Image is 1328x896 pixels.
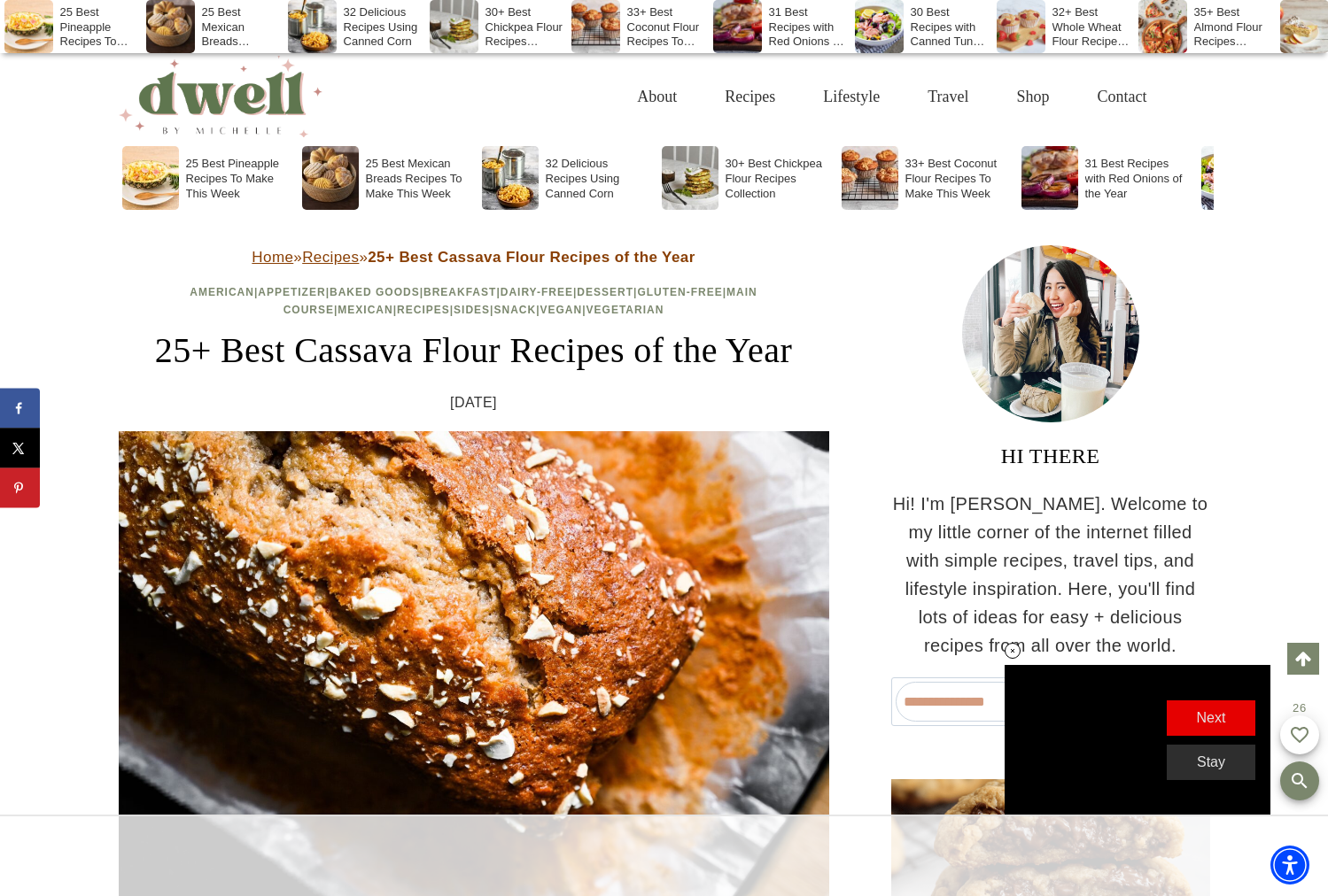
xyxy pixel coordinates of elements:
a: Shop [992,68,1073,126]
a: Home [252,249,293,266]
a: Gluten-Free [637,286,722,298]
a: Contact [1074,68,1171,126]
h3: HI THERE [891,440,1210,472]
a: Main Course [283,286,757,315]
h5: FEATURED [891,744,1210,761]
iframe: Advertisement [523,834,806,878]
a: Recipes [701,68,799,126]
img: DWELL by michelle [119,56,322,137]
h1: 25+ Best Cassava Flour Recipes of the Year [119,324,829,377]
a: Recipes [397,304,450,316]
a: Vegan [540,304,583,316]
a: Mexican [338,304,392,316]
span: » » [252,249,695,266]
a: Breakfast [423,286,496,298]
a: Recipes [302,249,359,266]
nav: Primary Navigation [613,68,1170,126]
a: Dairy-Free [501,286,573,298]
a: American [190,286,254,298]
a: Travel [904,68,992,126]
a: Vegetarian [586,304,664,316]
div: Accessibility Menu [1270,846,1309,884]
strong: 25+ Best Cassava Flour Recipes of the Year [368,249,695,266]
a: Snack [493,304,536,316]
a: Lifestyle [799,68,904,126]
a: Appetizer [258,286,325,298]
span: next [1197,710,1226,725]
a: Dessert [577,286,633,298]
span: stay [1197,754,1225,769]
time: [DATE] [450,391,497,414]
a: Scroll to top [1287,643,1319,675]
span: | | | | | | | | | | | | | [190,286,757,315]
a: Sides [454,304,490,316]
a: Baked Goods [330,286,420,298]
a: About [613,68,701,126]
p: Hi! I'm [PERSON_NAME]. Welcome to my little corner of the internet filled with simple recipes, tr... [891,490,1210,660]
